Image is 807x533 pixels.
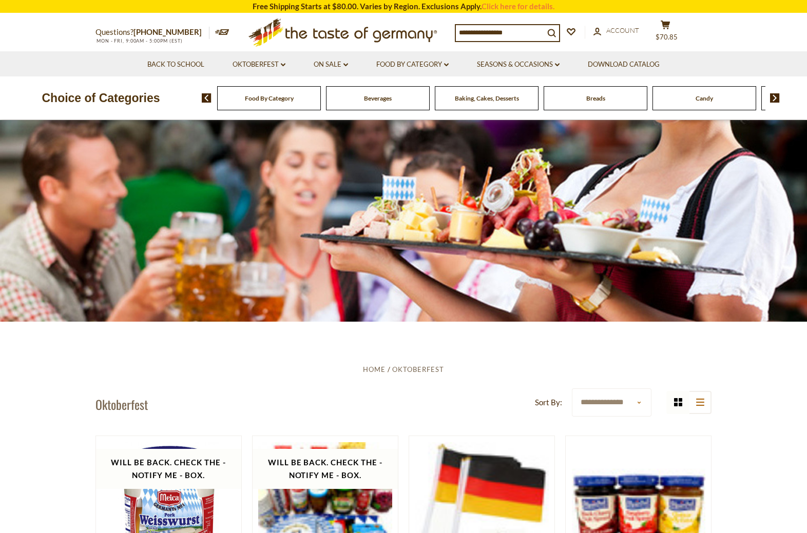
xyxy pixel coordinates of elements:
[588,59,660,70] a: Download Catalog
[482,2,554,11] a: Click here for details.
[95,26,209,39] p: Questions?
[770,93,780,103] img: next arrow
[202,93,212,103] img: previous arrow
[147,59,204,70] a: Back to School
[376,59,449,70] a: Food By Category
[586,94,605,102] a: Breads
[535,396,562,409] label: Sort By:
[133,27,202,36] a: [PHONE_NUMBER]
[392,365,444,373] a: Oktoberfest
[455,94,519,102] a: Baking, Cakes, Desserts
[363,365,386,373] a: Home
[314,59,348,70] a: On Sale
[696,94,713,102] a: Candy
[95,38,183,44] span: MON - FRI, 9:00AM - 5:00PM (EST)
[593,25,639,36] a: Account
[650,20,681,46] button: $70.85
[477,59,560,70] a: Seasons & Occasions
[606,26,639,34] span: Account
[656,33,678,41] span: $70.85
[233,59,285,70] a: Oktoberfest
[245,94,294,102] a: Food By Category
[364,94,392,102] a: Beverages
[95,397,148,412] h1: Oktoberfest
